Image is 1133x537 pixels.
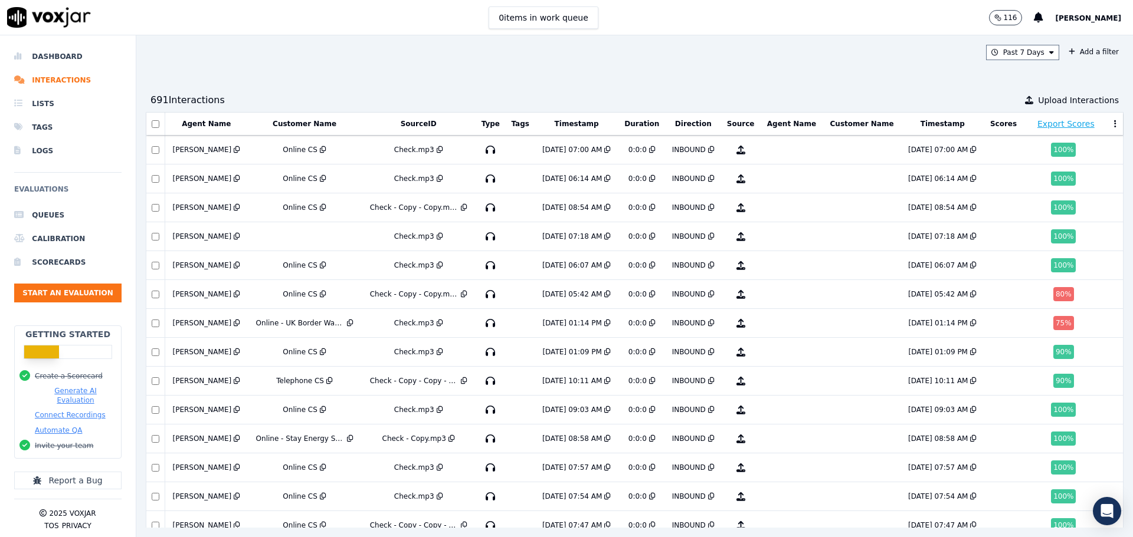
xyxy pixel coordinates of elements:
a: Tags [14,116,122,139]
div: INBOUND [672,405,706,414]
button: TOS [44,521,58,531]
button: Direction [675,119,712,129]
div: Check - Copy - Copy.mp3 [370,289,459,299]
div: Check.mp3 [394,232,434,241]
a: Calibration [14,227,122,251]
div: 0:0:0 [628,492,647,501]
div: Check.mp3 [394,174,434,183]
div: [PERSON_NAME] [172,434,231,443]
div: [DATE] 07:47 AM [542,520,602,530]
button: Past 7 Days [986,45,1059,60]
div: 100 % [1051,172,1076,186]
div: [PERSON_NAME] [172,347,231,357]
div: Online - UK Border Watch [256,318,345,328]
div: [PERSON_NAME] [172,145,231,154]
div: [PERSON_NAME] [172,318,231,328]
div: INBOUND [672,492,706,501]
button: Type [482,119,500,129]
button: Duration [624,119,659,129]
div: Online CS [283,463,317,472]
div: Online CS [283,145,317,154]
div: [DATE] 01:14 PM [542,318,601,328]
p: 116 [1004,13,1017,22]
button: Privacy [62,521,91,531]
div: [PERSON_NAME] [172,289,231,299]
a: Scorecards [14,251,122,274]
div: [DATE] 09:03 AM [908,405,968,414]
div: [DATE] 07:18 AM [908,232,968,241]
div: [DATE] 07:57 AM [908,463,968,472]
button: Timestamp [921,119,965,129]
div: 0:0:0 [628,145,647,154]
div: [DATE] 10:11 AM [542,376,602,386]
div: 0:0:0 [628,289,647,299]
button: [PERSON_NAME] [1055,11,1133,25]
button: Agent Name [182,119,231,129]
div: 0:0:0 [628,520,647,530]
div: [DATE] 06:14 AM [542,174,602,183]
a: Lists [14,92,122,116]
button: Report a Bug [14,472,122,489]
div: 0:0:0 [628,347,647,357]
div: 100 % [1051,431,1076,446]
div: INBOUND [672,261,706,270]
button: Invite your team [35,441,93,450]
div: Online CS [283,174,317,183]
button: Customer Name [273,119,336,129]
div: INBOUND [672,174,706,183]
a: Dashboard [14,45,122,68]
div: [PERSON_NAME] [172,174,231,183]
div: 100 % [1051,403,1076,417]
div: [DATE] 07:57 AM [542,463,602,472]
div: 100 % [1051,518,1076,532]
div: INBOUND [672,145,706,154]
a: Queues [14,203,122,227]
button: 116 [989,10,1023,25]
div: Check - Copy.mp3 [382,434,446,443]
div: [DATE] 08:58 AM [542,434,602,443]
button: Upload Interactions [1025,94,1119,106]
div: Online CS [283,405,317,414]
button: Tags [511,119,529,129]
div: [DATE] 01:09 PM [542,347,601,357]
div: [DATE] 05:42 AM [908,289,968,299]
div: 100 % [1051,229,1076,243]
div: INBOUND [672,203,706,212]
div: 0:0:0 [628,376,647,386]
div: [DATE] 10:11 AM [908,376,968,386]
div: 0:0:0 [628,434,647,443]
div: [PERSON_NAME] [172,261,231,270]
div: [DATE] 07:00 AM [542,145,602,154]
h2: Getting Started [25,328,110,340]
div: 100 % [1051,258,1076,272]
div: [DATE] 01:14 PM [909,318,968,328]
div: [DATE] 05:42 AM [542,289,602,299]
div: Online CS [283,203,317,212]
div: [PERSON_NAME] [172,232,231,241]
button: Generate AI Evaluation [35,386,116,405]
h6: Evaluations [14,182,122,203]
li: Logs [14,139,122,163]
div: 100 % [1051,489,1076,503]
div: 100 % [1051,460,1076,475]
div: [PERSON_NAME] [172,376,231,386]
div: [DATE] 08:54 AM [908,203,968,212]
div: [DATE] 07:00 AM [908,145,968,154]
button: Start an Evaluation [14,284,122,302]
div: [DATE] 06:14 AM [908,174,968,183]
p: 2025 Voxjar [49,509,96,518]
div: 0:0:0 [628,463,647,472]
button: Connect Recordings [35,410,106,420]
div: [PERSON_NAME] [172,405,231,414]
a: Interactions [14,68,122,92]
div: 0:0:0 [628,232,647,241]
div: Check.mp3 [394,145,434,154]
div: Check.mp3 [394,405,434,414]
div: Check.mp3 [394,318,434,328]
div: INBOUND [672,434,706,443]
